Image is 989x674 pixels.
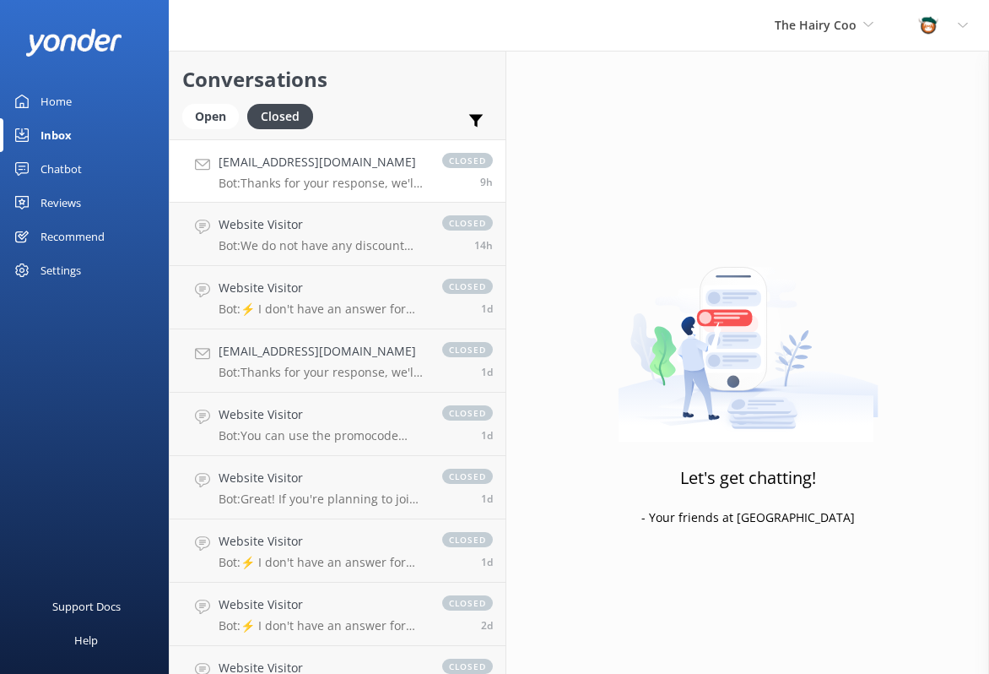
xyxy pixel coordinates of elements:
a: Website VisitorBot:⚡ I don't have an answer for that in my knowledge base. Please try and rephras... [170,519,505,583]
h4: [EMAIL_ADDRESS][DOMAIN_NAME] [219,342,425,361]
span: closed [442,532,493,547]
a: Website VisitorBot:⚡ I don't have an answer for that in my knowledge base. Please try and rephras... [170,583,505,646]
span: Sep 02 2025 11:18pm (UTC +01:00) Europe/Dublin [481,365,493,379]
p: Bot: We do not have any discount codes for our multi-day tours. However, you can use the promocod... [219,238,425,253]
h4: Website Visitor [219,405,425,424]
div: Closed [247,104,313,129]
a: Website VisitorBot:We do not have any discount codes for our multi-day tours. However, you can us... [170,203,505,266]
h3: Let's get chatting! [680,465,816,492]
h4: Website Visitor [219,279,425,297]
span: Sep 02 2025 10:23pm (UTC +01:00) Europe/Dublin [481,428,493,443]
span: closed [442,659,493,674]
span: closed [442,405,493,421]
div: Help [74,623,98,657]
h4: [EMAIL_ADDRESS][DOMAIN_NAME] [219,153,425,171]
span: closed [442,469,493,484]
div: Chatbot [41,152,82,186]
span: Sep 02 2025 12:03pm (UTC +01:00) Europe/Dublin [481,555,493,569]
a: Website VisitorBot:⚡ I don't have an answer for that in my knowledge base. Please try and rephras... [170,266,505,329]
a: Open [182,106,247,125]
div: Open [182,104,239,129]
p: Bot: ⚡ I don't have an answer for that in my knowledge base. Please try and rephrase your questio... [219,618,425,633]
img: artwork of a man stealing a conversation from at giant smartphone [618,231,878,443]
div: Recommend [41,220,105,253]
p: Bot: Thanks for your response, we'll get back to you as soon as we can during opening hours. [219,365,425,380]
h4: Website Visitor [219,469,425,487]
span: closed [442,215,493,231]
span: Sep 03 2025 08:13am (UTC +01:00) Europe/Dublin [481,302,493,316]
a: [EMAIL_ADDRESS][DOMAIN_NAME]Bot:Thanks for your response, we'll get back to you as soon as we can... [170,329,505,393]
div: Reviews [41,186,81,220]
p: Bot: ⚡ I don't have an answer for that in my knowledge base. Please try and rephrase your questio... [219,302,425,317]
span: closed [442,279,493,294]
img: yonder-white-logo.png [25,29,122,57]
p: Bot: Great! If you're planning to join one of our tours, you can check our tour schedule at [URL]... [219,492,425,507]
p: Bot: ⚡ I don't have an answer for that in my knowledge base. Please try and rephrase your questio... [219,555,425,570]
div: Home [41,84,72,118]
img: 457-1738239164.png [916,13,941,38]
span: Sep 01 2025 08:56pm (UTC +01:00) Europe/Dublin [481,618,493,633]
div: Settings [41,253,81,287]
div: Inbox [41,118,72,152]
p: - Your friends at [GEOGRAPHIC_DATA] [641,508,855,527]
h4: Website Visitor [219,215,425,234]
h4: Website Visitor [219,595,425,614]
span: Sep 03 2025 06:27pm (UTC +01:00) Europe/Dublin [474,238,493,253]
a: Website VisitorBot:Great! If you're planning to join one of our tours, you can check our tour sch... [170,456,505,519]
h4: Website Visitor [219,532,425,551]
span: Sep 02 2025 05:30pm (UTC +01:00) Europe/Dublin [481,492,493,506]
span: closed [442,595,493,611]
p: Bot: Thanks for your response, we'll get back to you as soon as we can during opening hours. [219,176,425,191]
span: closed [442,153,493,168]
span: closed [442,342,493,357]
span: The Hairy Coo [775,17,857,33]
a: Closed [247,106,322,125]
a: [EMAIL_ADDRESS][DOMAIN_NAME]Bot:Thanks for your response, we'll get back to you as soon as we can... [170,139,505,203]
a: Website VisitorBot:You can use the promocode HAMISH for a discount on any 1-day tour.closed1d [170,393,505,456]
h2: Conversations [182,63,493,95]
p: Bot: You can use the promocode HAMISH for a discount on any 1-day tour. [219,428,425,443]
div: Support Docs [52,590,121,623]
span: Sep 04 2025 12:08am (UTC +01:00) Europe/Dublin [480,175,493,189]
